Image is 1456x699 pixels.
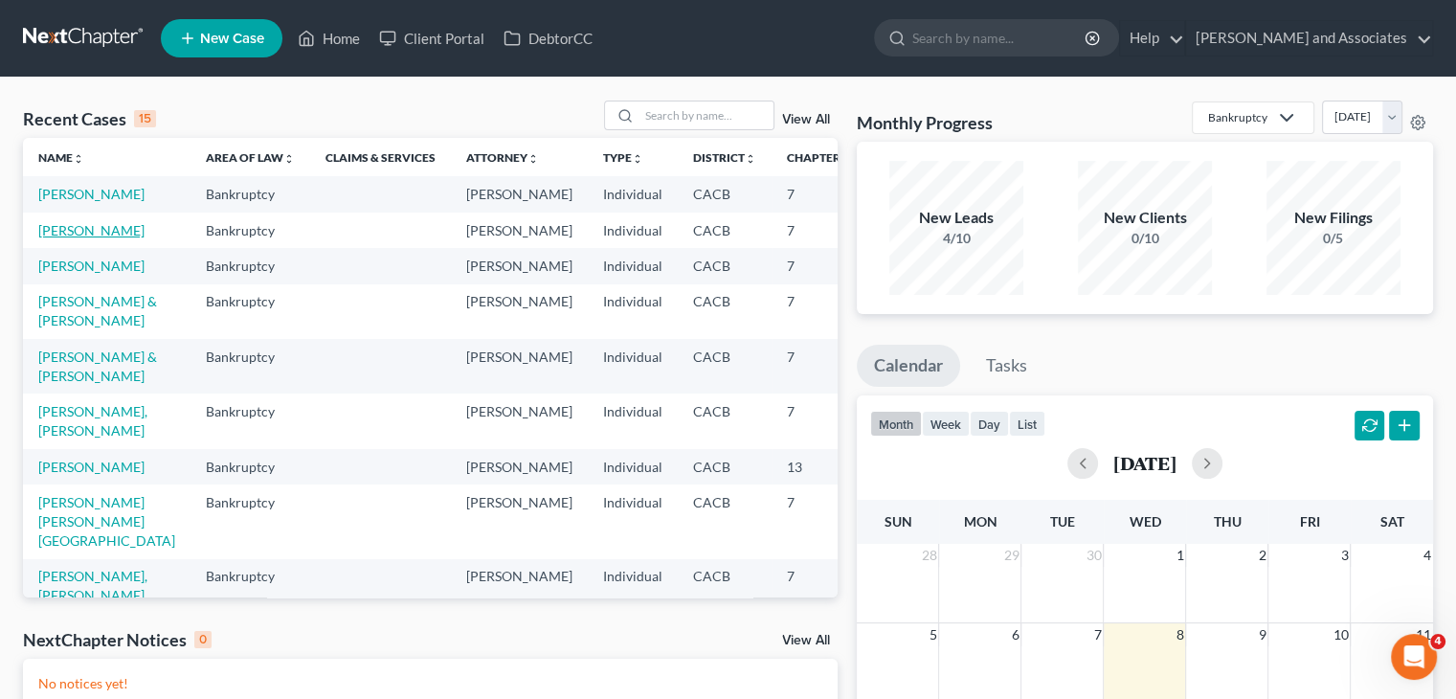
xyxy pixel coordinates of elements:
h2: [DATE] [1113,453,1176,473]
div: 0 [194,631,212,648]
span: 9 [1256,623,1267,646]
a: View All [782,113,830,126]
td: Individual [588,248,678,283]
td: 7 [772,394,867,448]
div: 0/10 [1078,229,1212,248]
span: 6 [1009,623,1020,646]
td: Individual [588,284,678,339]
a: Calendar [857,345,960,387]
td: [PERSON_NAME] [451,394,588,448]
td: 7 [772,559,867,614]
td: Individual [588,339,678,394]
td: Individual [588,449,678,485]
td: CACB [678,248,772,283]
td: Bankruptcy [190,559,310,614]
span: 1 [1174,544,1185,567]
a: [PERSON_NAME] and Associates [1186,21,1432,56]
a: Area of Lawunfold_more [206,150,295,165]
a: Attorneyunfold_more [466,150,539,165]
div: Recent Cases [23,107,156,130]
span: Sat [1379,513,1403,530]
span: 30 [1084,544,1103,567]
span: Thu [1213,513,1241,530]
h3: Monthly Progress [857,111,993,134]
td: Bankruptcy [190,248,310,283]
td: Bankruptcy [190,449,310,485]
td: Bankruptcy [190,176,310,212]
span: 5 [927,623,938,646]
a: Chapterunfold_more [787,150,852,165]
a: [PERSON_NAME] [38,186,145,202]
td: [PERSON_NAME] [451,248,588,283]
a: Nameunfold_more [38,150,84,165]
span: Mon [963,513,997,530]
td: 7 [772,176,867,212]
td: [PERSON_NAME] [451,485,588,558]
i: unfold_more [283,153,295,165]
td: 7 [772,339,867,394]
a: Client Portal [370,21,494,56]
td: 7 [772,248,867,283]
a: Help [1120,21,1184,56]
a: View All [782,634,830,647]
td: [PERSON_NAME] [451,559,588,614]
a: [PERSON_NAME] [38,459,145,475]
p: No notices yet! [38,674,822,693]
th: Claims & Services [310,138,451,176]
td: [PERSON_NAME] [451,339,588,394]
td: 13 [772,449,867,485]
span: 10 [1331,623,1350,646]
input: Search by name... [639,101,773,129]
button: month [870,411,922,437]
td: 7 [772,485,867,558]
td: Individual [588,213,678,248]
div: New Filings [1266,207,1400,229]
td: Individual [588,559,678,614]
span: 7 [1091,623,1103,646]
td: Individual [588,176,678,212]
a: [PERSON_NAME] [38,258,145,274]
td: Bankruptcy [190,339,310,394]
td: CACB [678,213,772,248]
span: 4 [1430,634,1445,649]
a: [PERSON_NAME] [38,222,145,238]
span: 28 [919,544,938,567]
td: [PERSON_NAME] [451,449,588,485]
span: 2 [1256,544,1267,567]
td: Bankruptcy [190,284,310,339]
span: Fri [1299,513,1319,530]
span: 3 [1338,544,1350,567]
td: Bankruptcy [190,394,310,448]
a: [PERSON_NAME] [PERSON_NAME][GEOGRAPHIC_DATA] [38,494,175,549]
td: 7 [772,213,867,248]
span: 4 [1422,544,1433,567]
span: New Case [200,32,264,46]
td: Bankruptcy [190,213,310,248]
span: Wed [1129,513,1160,530]
a: Typeunfold_more [603,150,643,165]
span: 8 [1174,623,1185,646]
div: 15 [134,110,156,127]
td: Individual [588,394,678,448]
td: [PERSON_NAME] [451,176,588,212]
div: 4/10 [889,229,1023,248]
td: CACB [678,176,772,212]
td: CACB [678,394,772,448]
td: 7 [772,284,867,339]
i: unfold_more [527,153,539,165]
td: CACB [678,449,772,485]
div: New Clients [1078,207,1212,229]
a: [PERSON_NAME], [PERSON_NAME] [38,568,147,603]
td: CACB [678,559,772,614]
td: Individual [588,485,678,558]
td: CACB [678,339,772,394]
button: day [970,411,1009,437]
div: 0/5 [1266,229,1400,248]
i: unfold_more [745,153,756,165]
span: Tue [1050,513,1075,530]
span: 11 [1414,623,1433,646]
a: [PERSON_NAME] & [PERSON_NAME] [38,349,157,384]
button: week [922,411,970,437]
a: [PERSON_NAME] & [PERSON_NAME] [38,293,157,328]
a: Tasks [969,345,1044,387]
